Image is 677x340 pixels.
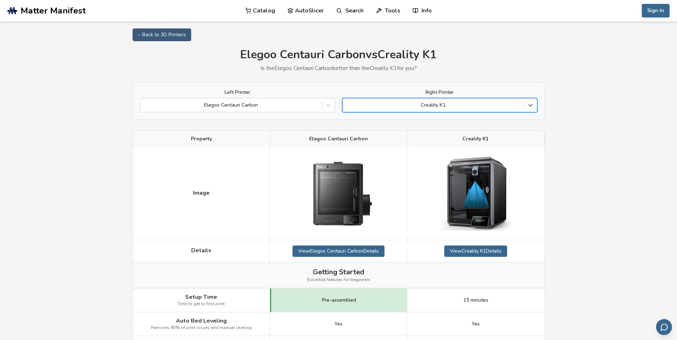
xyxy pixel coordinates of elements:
[440,157,511,231] img: Creality K1
[342,90,537,95] label: Right Printer
[178,302,225,307] span: Time to get to first print
[313,268,364,276] span: Getting Started
[472,321,480,327] span: Yes
[309,136,368,142] span: Elegoo Centauri Carbon
[133,65,545,71] p: Is the Elegoo Centauri Carbon better than the Creality K1 for you?
[151,325,252,330] span: Removes 80% of print issues and manual leveling
[307,277,370,282] span: Essential features for beginners
[462,136,489,142] span: Creality K1
[191,136,212,142] span: Property
[322,297,356,303] span: Pre-assembled
[193,190,210,196] span: Image
[444,245,507,257] a: ViewCreality K1Details
[176,318,227,324] span: Auto Bed Leveling
[133,48,545,61] h1: Elegoo Centauri Carbon vs Creality K1
[463,297,488,303] span: 15 minutes
[191,247,211,254] span: Details
[334,321,343,327] span: Yes
[656,319,672,335] button: Send feedback via email
[292,245,385,257] a: ViewElegoo Centauri CarbonDetails
[133,28,191,41] a: ← Back to 3D Printers
[144,102,145,108] input: Elegoo Centauri Carbon
[140,90,335,95] label: Left Printer
[303,152,374,234] img: Elegoo Centauri Carbon
[185,294,217,300] span: Setup Time
[642,4,670,17] button: Sign In
[21,6,86,16] span: Matter Manifest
